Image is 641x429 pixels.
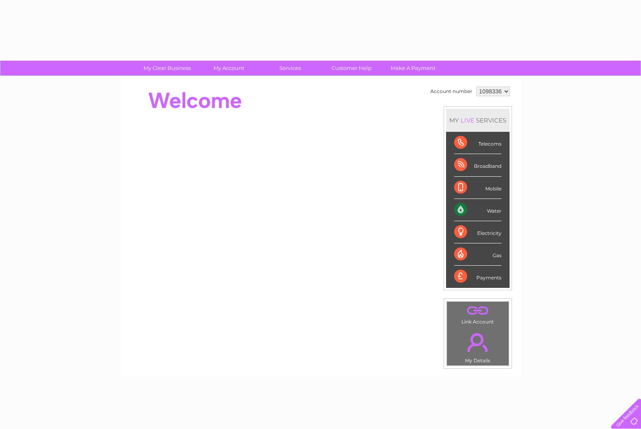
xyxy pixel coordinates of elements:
[380,61,446,76] a: Make A Payment
[318,61,385,76] a: Customer Help
[428,85,474,98] td: Account number
[454,266,501,287] div: Payments
[454,199,501,221] div: Water
[454,243,501,266] div: Gas
[449,304,507,318] a: .
[454,132,501,154] div: Telecoms
[446,301,509,327] td: Link Account
[446,326,509,366] td: My Details
[459,116,476,124] div: LIVE
[449,328,507,357] a: .
[454,177,501,199] div: Mobile
[454,154,501,176] div: Broadband
[257,61,324,76] a: Services
[454,221,501,243] div: Electricity
[134,61,201,76] a: My Clear Business
[446,109,510,132] div: MY SERVICES
[195,61,262,76] a: My Account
